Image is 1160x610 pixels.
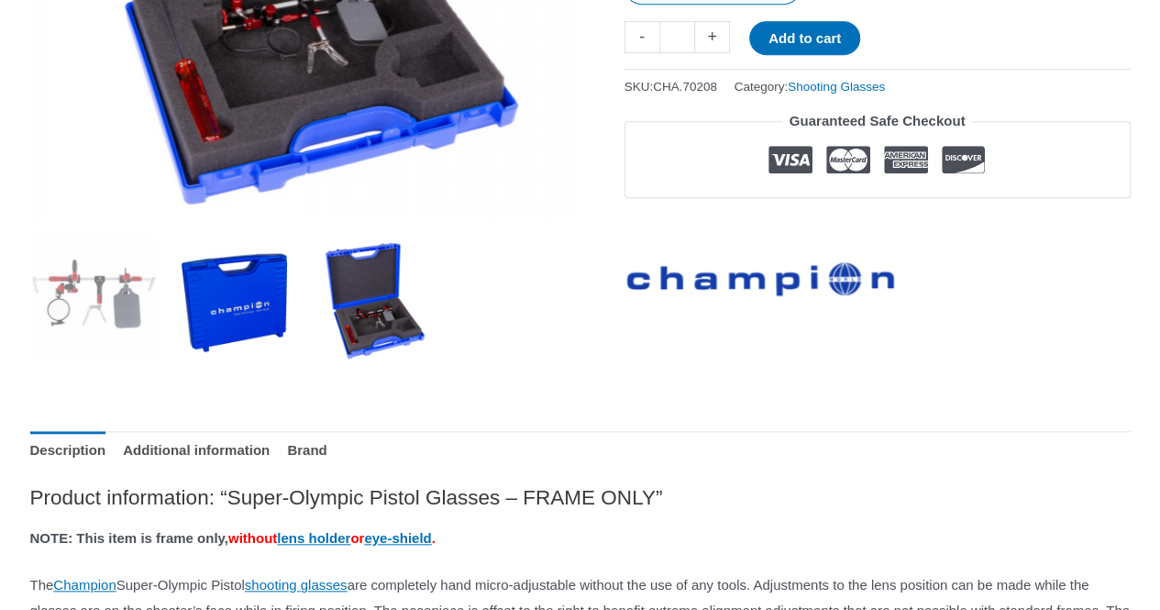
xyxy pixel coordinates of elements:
a: shooting glasses [245,577,348,593]
a: Description [30,431,106,471]
a: + [695,21,730,53]
h2: Product information: “Super-Olympic Pistol Glasses – FRAME ONLY” [30,484,1131,511]
a: Champion [624,248,900,300]
span: Category: [735,75,885,98]
a: Brand [287,431,326,471]
img: Super-Olympic Pistol Glasses - FRAME ONLY - Image 2 [171,235,298,362]
strong: NOTE: This item is frame only, [30,530,436,546]
img: Super-Olympic Pistol Glasses [30,235,158,362]
a: lens holder [277,530,350,546]
button: Add to cart [749,21,860,55]
a: - [624,21,659,53]
span: CHA.70208 [653,80,717,94]
input: Product quantity [659,21,695,53]
a: Additional information [123,431,270,471]
legend: Guaranteed Safe Checkout [782,108,973,134]
span: without or . [228,530,436,546]
a: Champion [53,577,116,593]
a: Shooting Glasses [788,80,885,94]
a: eye-shield [364,530,431,546]
img: Super-Olympic Pistol Glasses - FRAME ONLY - Image 3 [312,235,439,362]
span: SKU: [624,75,717,98]
iframe: Customer reviews powered by Trustpilot [624,212,1131,234]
